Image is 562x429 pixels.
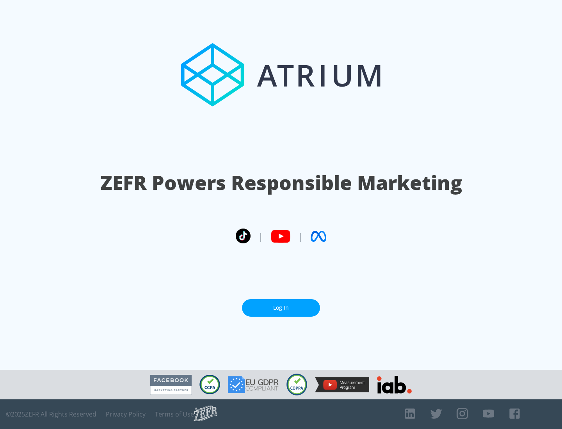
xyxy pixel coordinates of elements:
a: Privacy Policy [106,410,146,418]
img: IAB [377,376,412,394]
img: GDPR Compliant [228,376,279,393]
a: Log In [242,299,320,317]
img: CCPA Compliant [199,375,220,394]
h1: ZEFR Powers Responsible Marketing [100,169,462,196]
span: | [298,230,303,242]
span: | [258,230,263,242]
img: COPPA Compliant [286,374,307,395]
img: YouTube Measurement Program [315,377,369,392]
a: Terms of Use [155,410,194,418]
span: © 2025 ZEFR All Rights Reserved [6,410,96,418]
img: Facebook Marketing Partner [150,375,192,395]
